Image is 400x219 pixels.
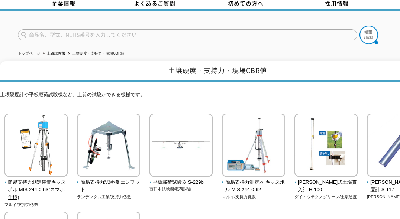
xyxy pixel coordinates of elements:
a: 簡易支持力測定装置キャスポル MIS-244-0-63(スマホ仕様) [4,171,68,202]
p: ダイトウテクノグリーン/土壌硬度 [294,194,358,200]
p: 西日本試験機/載荷試験 [149,186,213,192]
p: マルイ/支持力係数 [4,202,68,208]
span: 簡易支持力測定装置キャスポル MIS-244-0-63(スマホ仕様) [4,179,68,202]
input: 商品名、型式、NETIS番号を入力してください [18,29,357,40]
span: 簡易支持力試験機 エレフット - [77,179,141,194]
p: マルイ/支持力係数 [222,194,286,200]
a: 簡易支持力試験機 エレフット - [77,171,141,194]
a: 簡易支持力測定器 キャスポル MIS-244-0-62 [222,171,286,194]
span: [PERSON_NAME]式土壌貫入計 H-100 [294,179,358,194]
li: 土壌硬度・支持力・現場CBR値 [67,50,125,58]
a: [PERSON_NAME]式土壌貫入計 H-100 [294,171,358,194]
img: 長谷川式土壌貫入計 H-100 [294,114,358,179]
span: 簡易支持力測定器 キャスポル MIS-244-0-62 [222,179,286,194]
img: 簡易支持力測定装置キャスポル MIS-244-0-63(スマホ仕様) [4,114,68,179]
img: btn_search.png [359,26,378,44]
span: 平板載荷試験器 S-229b [149,179,213,186]
a: 平板載荷試験器 S-229b [149,171,213,186]
a: トップページ [18,51,40,55]
img: 平板載荷試験器 S-229b [149,114,213,179]
img: 簡易支持力試験機 エレフット - [77,114,140,179]
a: 土質試験機 [47,51,65,55]
p: ランデックス工業/支持力係数 [77,194,141,200]
img: 簡易支持力測定器 キャスポル MIS-244-0-62 [222,114,285,179]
